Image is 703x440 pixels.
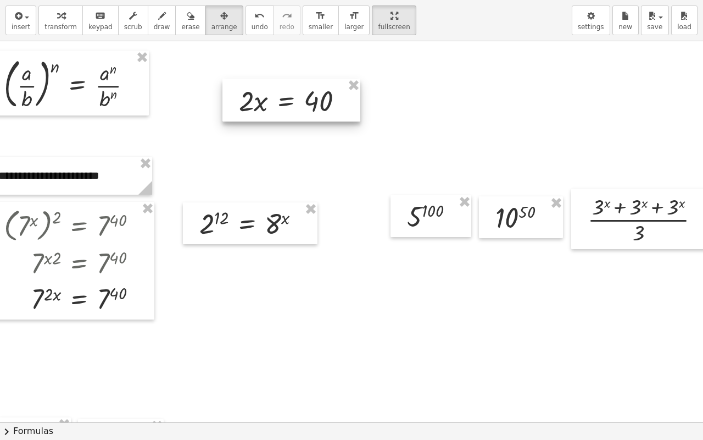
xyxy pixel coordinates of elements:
span: scrub [124,23,142,31]
span: erase [181,23,199,31]
button: redoredo [274,5,300,35]
button: draw [148,5,176,35]
button: settings [572,5,610,35]
span: new [618,23,632,31]
i: format_size [315,9,326,23]
i: format_size [349,9,359,23]
i: keyboard [95,9,105,23]
span: redo [280,23,294,31]
button: erase [175,5,205,35]
button: save [641,5,669,35]
button: scrub [118,5,148,35]
span: transform [44,23,77,31]
button: insert [5,5,36,35]
span: settings [578,23,604,31]
span: arrange [211,23,237,31]
span: smaller [309,23,333,31]
span: load [677,23,691,31]
span: larger [344,23,364,31]
span: fullscreen [378,23,410,31]
button: format_sizelarger [338,5,370,35]
button: undoundo [246,5,274,35]
button: format_sizesmaller [303,5,339,35]
button: arrange [205,5,243,35]
i: redo [282,9,292,23]
i: undo [254,9,265,23]
span: insert [12,23,30,31]
span: keypad [88,23,113,31]
button: fullscreen [372,5,416,35]
span: draw [154,23,170,31]
button: load [671,5,698,35]
button: keyboardkeypad [82,5,119,35]
button: transform [38,5,83,35]
span: save [647,23,662,31]
span: undo [252,23,268,31]
button: new [612,5,639,35]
